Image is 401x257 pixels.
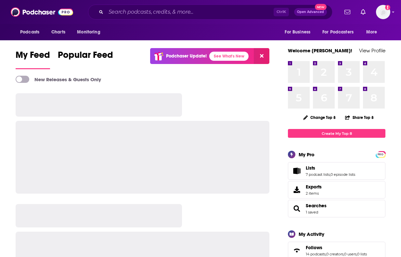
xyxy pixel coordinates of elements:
[77,28,100,37] span: Monitoring
[294,8,327,16] button: Open AdvancedNew
[290,204,303,213] a: Searches
[306,245,322,251] span: Follows
[58,49,113,64] span: Popular Feed
[359,47,385,54] a: View Profile
[358,6,368,18] a: Show notifications dropdown
[376,5,390,19] button: Show profile menu
[366,28,377,37] span: More
[11,6,73,18] img: Podchaser - Follow, Share and Rate Podcasts
[330,172,355,177] a: 0 episode lists
[288,200,385,217] span: Searches
[72,26,109,38] button: open menu
[297,10,324,14] span: Open Advanced
[344,252,356,256] a: 0 users
[306,184,322,190] span: Exports
[16,26,48,38] button: open menu
[288,181,385,199] a: Exports
[288,47,352,54] a: Welcome [PERSON_NAME]!
[377,152,384,157] a: PRO
[290,166,303,175] a: Lists
[306,165,315,171] span: Lists
[106,7,274,17] input: Search podcasts, credits, & more...
[290,185,303,194] span: Exports
[306,165,355,171] a: Lists
[299,231,324,237] div: My Activity
[315,4,327,10] span: New
[306,172,330,177] a: 7 podcast lists
[326,252,343,256] a: 0 creators
[209,52,249,61] a: See What's New
[299,151,315,158] div: My Pro
[274,8,289,16] span: Ctrl K
[166,53,207,59] p: Podchaser Update!
[385,5,390,10] svg: Add a profile image
[376,5,390,19] img: User Profile
[285,28,310,37] span: For Business
[306,203,327,209] a: Searches
[280,26,318,38] button: open menu
[357,252,367,256] a: 0 lists
[342,6,353,18] a: Show notifications dropdown
[47,26,69,38] a: Charts
[306,252,326,256] a: 14 podcasts
[345,111,374,124] button: Share Top 8
[376,5,390,19] span: Logged in as putnampublicity
[356,252,357,256] span: ,
[58,49,113,69] a: Popular Feed
[288,129,385,138] a: Create My Top 8
[16,49,50,69] a: My Feed
[88,5,332,19] div: Search podcasts, credits, & more...
[16,49,50,64] span: My Feed
[318,26,363,38] button: open menu
[322,28,354,37] span: For Podcasters
[362,26,385,38] button: open menu
[306,210,318,214] a: 1 saved
[16,76,101,83] a: New Releases & Guests Only
[306,245,367,251] a: Follows
[51,28,65,37] span: Charts
[306,191,322,196] span: 2 items
[290,246,303,255] a: Follows
[299,113,340,122] button: Change Top 8
[343,252,344,256] span: ,
[20,28,39,37] span: Podcasts
[288,162,385,180] span: Lists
